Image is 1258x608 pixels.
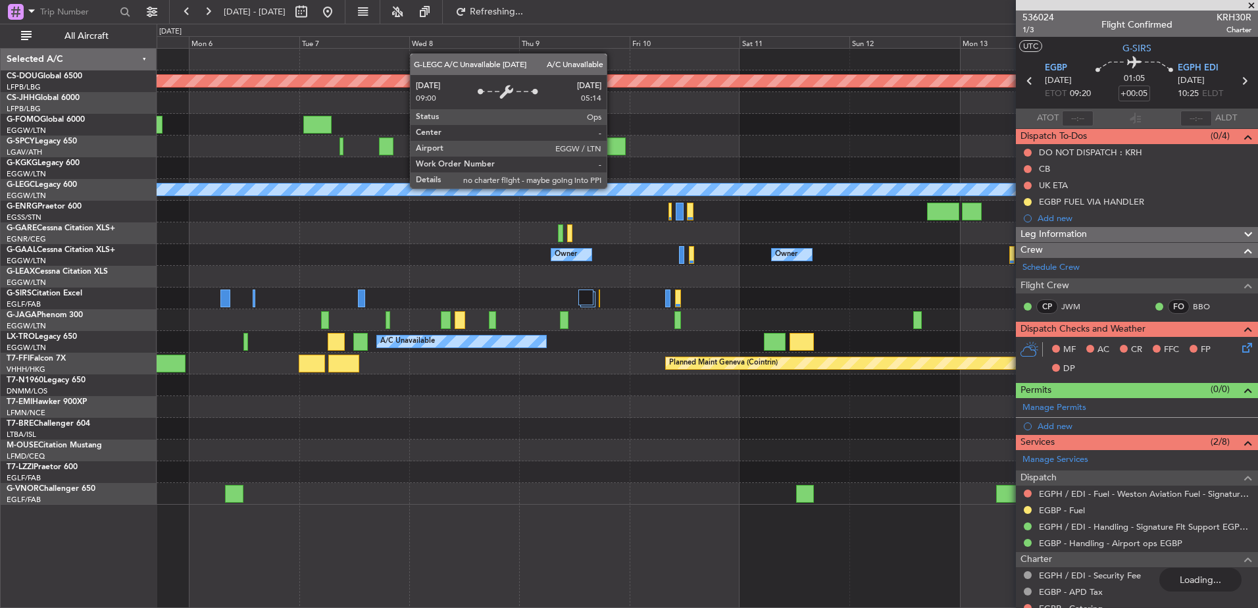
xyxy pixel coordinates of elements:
[7,420,90,428] a: T7-BREChallenger 604
[1097,343,1109,357] span: AC
[1037,112,1059,125] span: ATOT
[1039,570,1141,581] a: EGPH / EDI - Security Fee
[7,138,35,145] span: G-SPCY
[7,246,115,254] a: G-GAALCessna Citation XLS+
[7,234,46,244] a: EGNR/CEG
[7,159,38,167] span: G-KGKG
[1020,552,1052,567] span: Charter
[1020,470,1057,486] span: Dispatch
[7,213,41,222] a: EGSS/STN
[1062,111,1094,126] input: --:--
[1039,163,1050,174] div: CB
[1124,72,1145,86] span: 01:05
[1178,88,1199,101] span: 10:25
[7,181,77,189] a: G-LEGCLegacy 600
[380,332,435,351] div: A/C Unavailable
[7,311,37,319] span: G-JAGA
[7,442,102,449] a: M-OUSECitation Mustang
[7,365,45,374] a: VHHH/HKG
[1178,74,1205,88] span: [DATE]
[7,104,41,114] a: LFPB/LBG
[7,94,80,102] a: CS-JHHGlobal 6000
[1022,401,1086,415] a: Manage Permits
[960,36,1070,48] div: Mon 13
[1063,363,1075,376] span: DP
[34,32,139,41] span: All Aircraft
[1045,62,1067,75] span: EGBP
[1038,420,1251,432] div: Add new
[1039,147,1142,158] div: DO NOT DISPATCH : KRH
[1168,299,1190,314] div: FO
[7,203,38,211] span: G-ENRG
[7,463,34,471] span: T7-LZZI
[1131,343,1142,357] span: CR
[7,256,46,266] a: EGGW/LTN
[1020,227,1087,242] span: Leg Information
[7,278,46,288] a: EGGW/LTN
[409,36,519,48] div: Wed 8
[7,376,86,384] a: T7-N1960Legacy 650
[1020,383,1051,398] span: Permits
[7,224,115,232] a: G-GARECessna Citation XLS+
[1039,521,1251,532] a: EGPH / EDI - Handling - Signature Flt Support EGPH / EDI
[7,386,47,396] a: DNMM/LOS
[7,485,39,493] span: G-VNOR
[7,376,43,384] span: T7-N1960
[7,290,82,297] a: G-SIRSCitation Excel
[849,36,959,48] div: Sun 12
[1022,24,1054,36] span: 1/3
[1164,343,1179,357] span: FFC
[7,116,40,124] span: G-FOMO
[7,420,34,428] span: T7-BRE
[1022,453,1088,467] a: Manage Services
[7,430,36,440] a: LTBA/ISL
[7,343,46,353] a: EGGW/LTN
[1039,538,1182,549] a: EGBP - Handling - Airport ops EGBP
[1039,196,1144,207] div: EGBP FUEL VIA HANDLER
[7,495,41,505] a: EGLF/FAB
[1022,261,1080,274] a: Schedule Crew
[189,36,299,48] div: Mon 6
[7,299,41,309] a: EGLF/FAB
[7,398,87,406] a: T7-EMIHawker 900XP
[1061,301,1091,313] a: JWM
[1045,88,1067,101] span: ETOT
[7,398,32,406] span: T7-EMI
[7,191,46,201] a: EGGW/LTN
[40,2,116,22] input: Trip Number
[7,72,82,80] a: CS-DOUGlobal 6500
[740,36,849,48] div: Sat 11
[1039,505,1085,516] a: EGBP - Fuel
[7,311,83,319] a: G-JAGAPhenom 300
[1039,180,1068,191] div: UK ETA
[1178,62,1219,75] span: EGPH EDI
[1038,213,1251,224] div: Add new
[469,7,524,16] span: Refreshing...
[1020,322,1145,337] span: Dispatch Checks and Weather
[1202,88,1223,101] span: ELDT
[519,36,629,48] div: Thu 9
[7,159,80,167] a: G-KGKGLegacy 600
[7,116,85,124] a: G-FOMOGlobal 6000
[669,353,778,373] div: Planned Maint Geneva (Cointrin)
[1211,435,1230,449] span: (2/8)
[7,333,77,341] a: LX-TROLegacy 650
[1019,40,1042,52] button: UTC
[7,138,77,145] a: G-SPCYLegacy 650
[7,181,35,189] span: G-LEGC
[7,290,32,297] span: G-SIRS
[299,36,409,48] div: Tue 7
[1070,88,1091,101] span: 09:20
[1201,343,1211,357] span: FP
[1020,435,1055,450] span: Services
[224,6,286,18] span: [DATE] - [DATE]
[1101,18,1172,32] div: Flight Confirmed
[7,355,30,363] span: T7-FFI
[1036,299,1058,314] div: CP
[7,333,35,341] span: LX-TRO
[7,442,38,449] span: M-OUSE
[7,355,66,363] a: T7-FFIFalcon 7X
[775,245,797,265] div: Owner
[7,224,37,232] span: G-GARE
[630,36,740,48] div: Fri 10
